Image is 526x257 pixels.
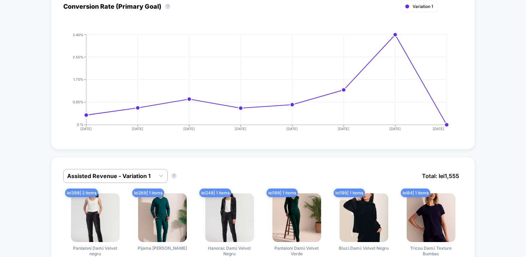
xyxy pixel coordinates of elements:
[73,77,83,81] tspan: 1.70%
[69,246,121,256] span: Pantaloni Damă Velvet negru
[287,127,298,131] tspan: [DATE]
[390,127,401,131] tspan: [DATE]
[340,193,388,242] img: Bluză Damă Velvet Negru
[132,127,143,131] tspan: [DATE]
[235,127,246,131] tspan: [DATE]
[271,246,323,256] span: Pantaloni Damă Velvet Verde
[56,33,456,137] div: CONVERSION_RATE
[138,193,187,242] img: Pijama Bărbați Alin Bumbac
[405,246,457,256] span: Tricou Damă Texture Bumbac
[266,188,298,197] span: lei 199 | 1 items
[401,188,430,197] span: lei 84 | 1 items
[138,246,187,251] span: Pijama [PERSON_NAME]
[205,193,254,242] img: Hanorac Damă Velvet Negru
[338,127,350,131] tspan: [DATE]
[73,32,83,37] tspan: 3.40%
[73,100,83,104] tspan: 0.85%
[419,169,463,183] span: Total: lei 1,555
[73,55,83,59] tspan: 2.55%
[334,188,365,197] span: lei 199 | 1 items
[71,193,120,242] img: Pantaloni Damă Velvet negru
[80,127,92,131] tspan: [DATE]
[77,122,83,127] tspan: 0 %
[339,246,389,251] span: Bluză Damă Velvet Negru
[199,188,231,197] span: lei 249 | 1 items
[407,193,455,242] img: Tricou Damă Texture Bumbac
[204,246,256,256] span: Hanorac Damă Velvet Negru
[413,4,433,9] span: Variation 1
[65,188,98,197] span: lei 398 | 2 items
[171,173,177,179] button: ?
[272,193,321,242] img: Pantaloni Damă Velvet Verde
[165,4,170,9] button: ?
[433,127,445,131] tspan: [DATE]
[183,127,195,131] tspan: [DATE]
[132,188,164,197] span: lei 269 | 1 items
